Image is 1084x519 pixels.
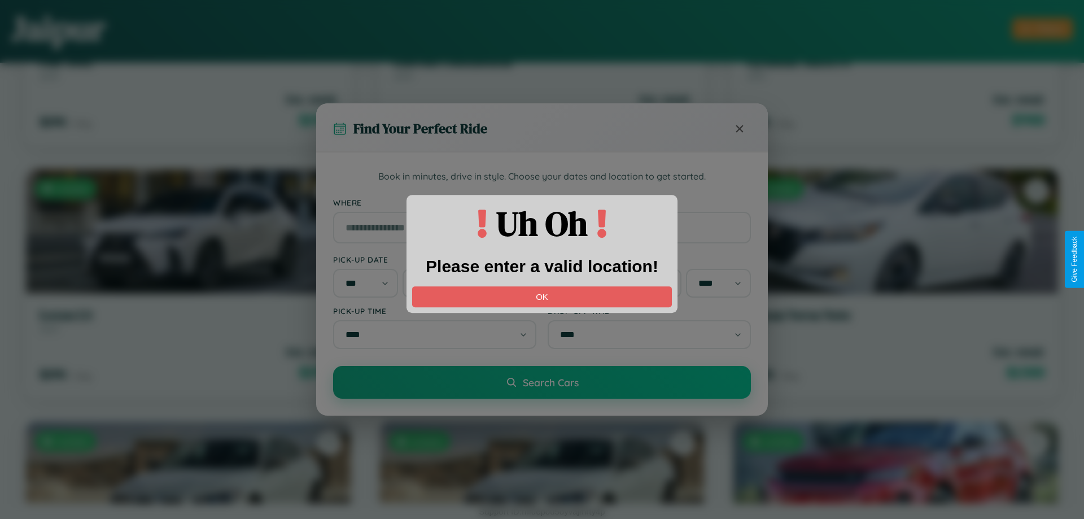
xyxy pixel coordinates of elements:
label: Pick-up Time [333,306,536,316]
label: Drop-off Date [548,255,751,264]
h3: Find Your Perfect Ride [353,119,487,138]
label: Pick-up Date [333,255,536,264]
span: Search Cars [523,376,579,389]
label: Where [333,198,751,207]
label: Drop-off Time [548,306,751,316]
p: Book in minutes, drive in style. Choose your dates and location to get started. [333,169,751,184]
